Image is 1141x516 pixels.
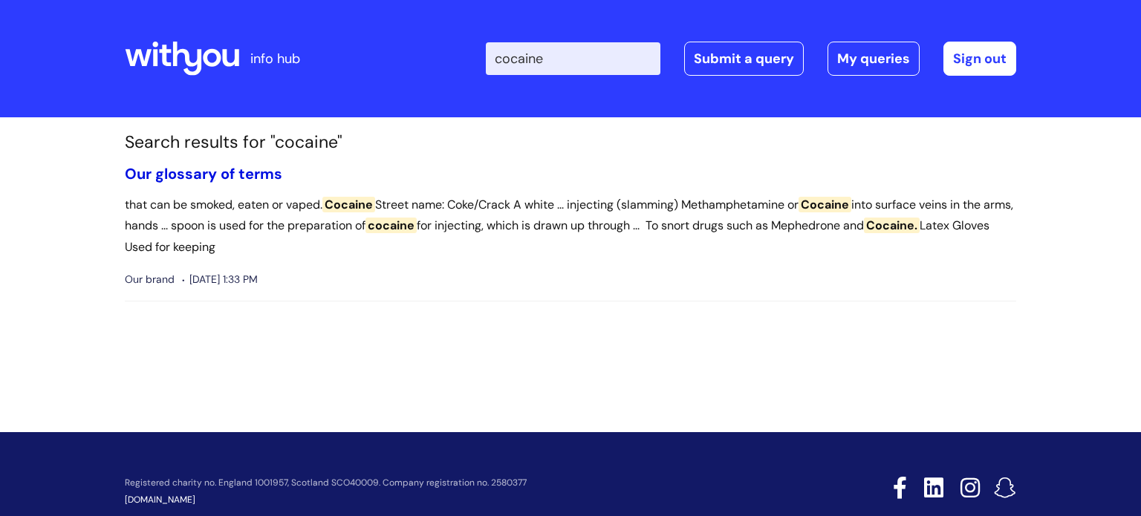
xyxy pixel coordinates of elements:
span: Cocaine. [864,218,920,233]
p: that can be smoked, eaten or vaped. Street name: Coke/Crack A white ... injecting (slamming) Meth... [125,195,1016,258]
p: info hub [250,47,300,71]
a: [DOMAIN_NAME] [125,494,195,506]
a: My queries [828,42,920,76]
a: Our glossary of terms [125,164,282,183]
span: cocaine [365,218,417,233]
input: Search [486,42,660,75]
p: Registered charity no. England 1001957, Scotland SCO40009. Company registration no. 2580377 [125,478,787,488]
span: [DATE] 1:33 PM [182,270,258,289]
h1: Search results for "cocaine" [125,132,1016,153]
a: Submit a query [684,42,804,76]
span: Cocaine [799,197,851,212]
div: | - [486,42,1016,76]
a: Sign out [943,42,1016,76]
span: Cocaine [322,197,375,212]
span: Our brand [125,270,175,289]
